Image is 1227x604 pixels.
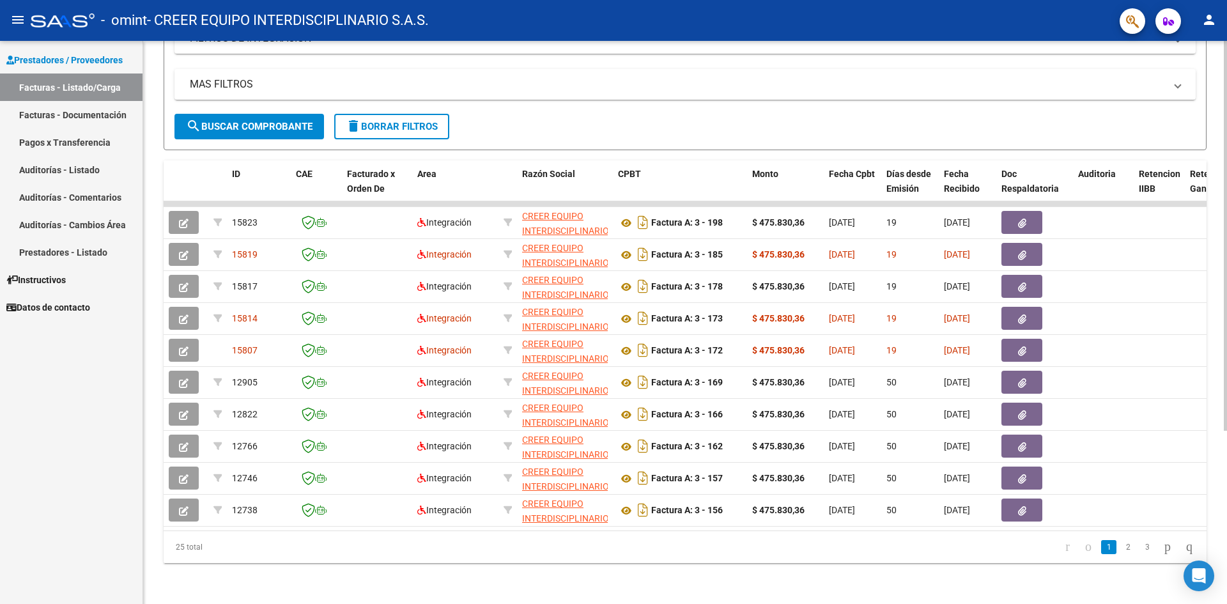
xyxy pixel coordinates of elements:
[174,114,324,139] button: Buscar Comprobante
[334,114,449,139] button: Borrar Filtros
[635,404,651,424] i: Descargar documento
[1159,540,1177,554] a: go to next page
[886,345,897,355] span: 19
[417,473,472,483] span: Integración
[829,249,855,259] span: [DATE]
[651,442,723,452] strong: Factura A: 3 - 162
[522,169,575,179] span: Razón Social
[232,441,258,451] span: 12766
[944,345,970,355] span: [DATE]
[10,12,26,27] mat-icon: menu
[651,474,723,484] strong: Factura A: 3 - 157
[752,441,805,451] strong: $ 475.830,36
[635,212,651,233] i: Descargar documento
[829,313,855,323] span: [DATE]
[417,441,472,451] span: Integración
[752,473,805,483] strong: $ 475.830,36
[944,217,970,228] span: [DATE]
[522,433,608,460] div: 30716250667
[522,339,609,378] span: CREER EQUIPO INTERDISCIPLINARIO S.A.S.
[613,160,747,217] datatable-header-cell: CPBT
[886,505,897,515] span: 50
[522,273,608,300] div: 30716250667
[296,169,313,179] span: CAE
[342,160,412,217] datatable-header-cell: Facturado x Orden De
[412,160,498,217] datatable-header-cell: Area
[651,506,723,516] strong: Factura A: 3 - 156
[1120,540,1136,554] a: 2
[522,371,609,410] span: CREER EQUIPO INTERDISCIPLINARIO S.A.S.
[651,282,723,292] strong: Factura A: 3 - 178
[522,465,608,492] div: 30716250667
[651,218,723,228] strong: Factura A: 3 - 198
[522,499,609,538] span: CREER EQUIPO INTERDISCIPLINARIO S.A.S.
[346,118,361,134] mat-icon: delete
[232,313,258,323] span: 15814
[944,313,970,323] span: [DATE]
[939,160,996,217] datatable-header-cell: Fecha Recibido
[417,313,472,323] span: Integración
[635,340,651,360] i: Descargar documento
[886,217,897,228] span: 19
[829,345,855,355] span: [DATE]
[417,377,472,387] span: Integración
[752,409,805,419] strong: $ 475.830,36
[6,273,66,287] span: Instructivos
[1073,160,1134,217] datatable-header-cell: Auditoria
[944,441,970,451] span: [DATE]
[752,505,805,515] strong: $ 475.830,36
[1001,169,1059,194] span: Doc Respaldatoria
[522,369,608,396] div: 30716250667
[752,345,805,355] strong: $ 475.830,36
[829,377,855,387] span: [DATE]
[635,500,651,520] i: Descargar documento
[1060,540,1076,554] a: go to first page
[829,409,855,419] span: [DATE]
[635,276,651,297] i: Descargar documento
[522,435,609,474] span: CREER EQUIPO INTERDISCIPLINARIO S.A.S.
[522,243,609,283] span: CREER EQUIPO INTERDISCIPLINARIO S.A.S.
[752,281,805,291] strong: $ 475.830,36
[232,169,240,179] span: ID
[651,410,723,420] strong: Factura A: 3 - 166
[417,505,472,515] span: Integración
[829,169,875,179] span: Fecha Cpbt
[829,441,855,451] span: [DATE]
[886,473,897,483] span: 50
[186,121,313,132] span: Buscar Comprobante
[886,409,897,419] span: 50
[944,473,970,483] span: [DATE]
[417,409,472,419] span: Integración
[417,249,472,259] span: Integración
[1101,540,1116,554] a: 1
[829,473,855,483] span: [DATE]
[1139,540,1155,554] a: 3
[651,378,723,388] strong: Factura A: 3 - 169
[517,160,613,217] datatable-header-cell: Razón Social
[522,337,608,364] div: 30716250667
[522,497,608,523] div: 30716250667
[522,403,609,442] span: CREER EQUIPO INTERDISCIPLINARIO S.A.S.
[651,314,723,324] strong: Factura A: 3 - 173
[227,160,291,217] datatable-header-cell: ID
[232,249,258,259] span: 15819
[522,401,608,428] div: 30716250667
[944,281,970,291] span: [DATE]
[417,345,472,355] span: Integración
[522,211,609,251] span: CREER EQUIPO INTERDISCIPLINARIO S.A.S.
[886,249,897,259] span: 19
[1184,561,1214,591] div: Open Intercom Messenger
[417,281,472,291] span: Integración
[1079,540,1097,554] a: go to previous page
[1099,536,1118,558] li: page 1
[101,6,147,35] span: - omint
[824,160,881,217] datatable-header-cell: Fecha Cpbt
[944,409,970,419] span: [DATE]
[747,160,824,217] datatable-header-cell: Monto
[347,169,395,194] span: Facturado x Orden De
[752,249,805,259] strong: $ 475.830,36
[522,467,609,506] span: CREER EQUIPO INTERDISCIPLINARIO S.A.S.
[752,313,805,323] strong: $ 475.830,36
[522,209,608,236] div: 30716250667
[752,217,805,228] strong: $ 475.830,36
